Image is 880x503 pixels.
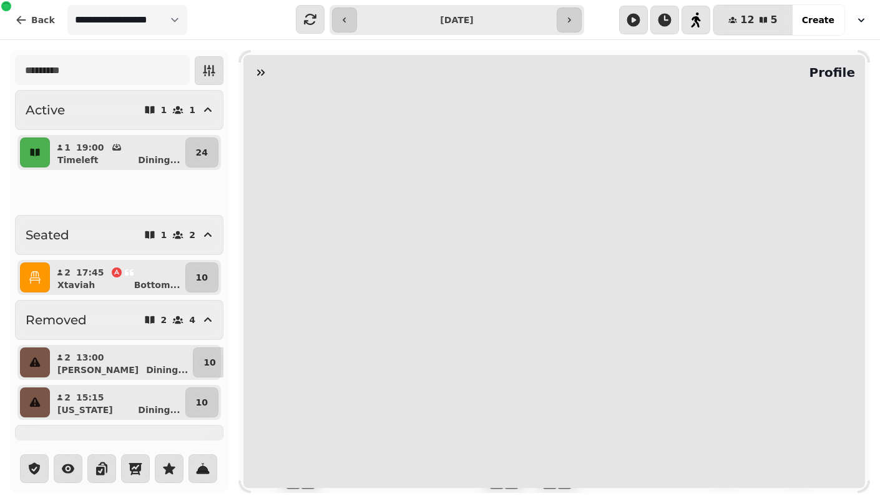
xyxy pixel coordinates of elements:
button: 10 [185,387,218,417]
p: 17:45 [76,266,104,279]
p: Xtaviah [57,279,95,291]
button: 24 [185,137,218,167]
p: 2 [64,266,71,279]
button: 215:15[US_STATE]Dining... [52,387,183,417]
h2: Profile [804,64,855,81]
p: 2 [64,391,71,404]
p: 10 [196,396,208,409]
p: 1 [161,106,167,114]
p: Timeleft [57,154,99,166]
span: 5 [771,15,778,25]
button: 10 [185,262,218,292]
button: 10 [193,347,226,377]
p: [US_STATE] [57,404,113,416]
h2: Active [26,101,65,119]
button: 125 [713,5,792,35]
p: Dining ... [146,364,188,376]
p: 10 [203,356,215,369]
span: Back [31,16,55,24]
span: 12 [740,15,754,25]
button: Create [792,5,844,35]
button: 217:45XtaviahBottom... [52,262,183,292]
p: 24 [196,146,208,159]
p: 13:00 [76,351,104,364]
button: Back [5,5,65,35]
h2: Past [26,436,53,454]
p: 1 [161,231,167,239]
p: 2 [189,231,195,239]
p: Dining ... [138,154,180,166]
button: 213:00[PERSON_NAME]Dining... [52,347,190,377]
p: Bottom ... [134,279,180,291]
h2: Seated [26,226,69,244]
button: Active11 [15,90,223,130]
h2: Removed [26,311,87,329]
p: 4 [189,316,195,324]
p: 2 [64,351,71,364]
p: 15:15 [76,391,104,404]
p: 2 [161,316,167,324]
p: Dining ... [138,404,180,416]
button: Removed24 [15,300,223,340]
p: 1 [189,106,195,114]
p: 1 [64,141,71,154]
button: 119:00TimeleftDining... [52,137,183,167]
p: 10 [196,271,208,284]
button: Past15 [15,425,223,465]
p: 19:00 [76,141,104,154]
button: Seated12 [15,215,223,255]
span: Create [802,16,834,24]
p: [PERSON_NAME] [57,364,139,376]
